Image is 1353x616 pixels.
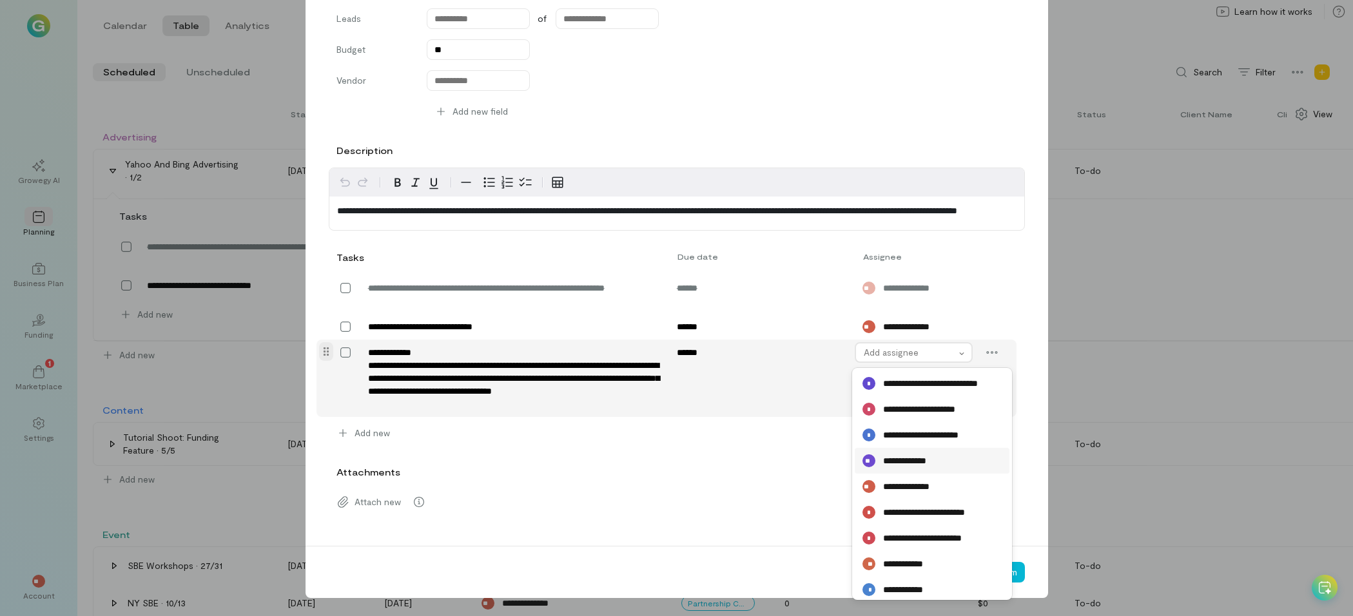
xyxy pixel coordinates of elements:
div: Due date [670,251,855,262]
button: Italic [407,173,425,191]
button: Bulleted list [480,173,498,191]
span: Attach new [355,496,401,508]
label: Leads [336,12,414,29]
label: Attachments [336,466,400,479]
label: Budget [336,43,414,60]
span: Add new field [453,105,508,118]
label: Vendor [336,74,414,91]
div: Attach new [329,489,1025,515]
div: Tasks [336,251,361,264]
div: Assignee [855,251,978,262]
span: of [538,12,547,25]
button: Bold [389,173,407,191]
div: toggle group [480,173,534,191]
label: Description [336,144,393,157]
button: Underline [425,173,443,191]
button: Numbered list [498,173,516,191]
button: Check list [516,173,534,191]
span: Add new [355,427,390,439]
div: editable markdown [329,197,1024,230]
